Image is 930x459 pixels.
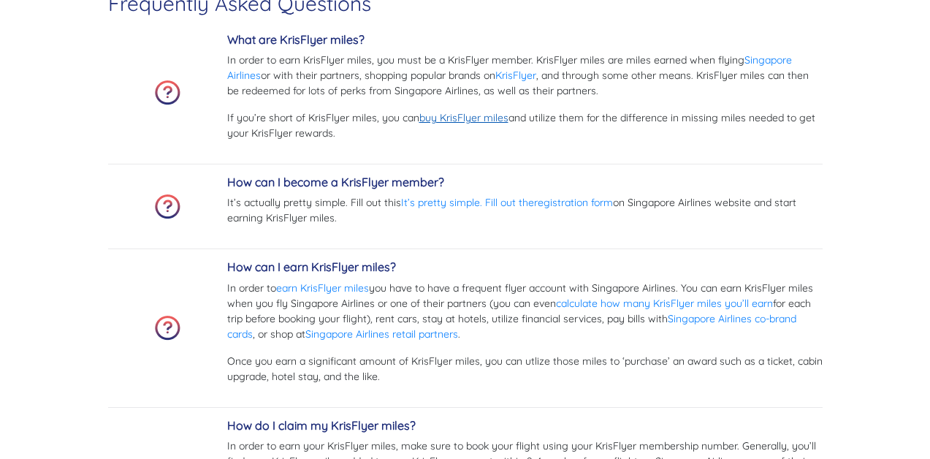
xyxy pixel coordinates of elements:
a: KrisFlyer [495,69,536,82]
h5: How can I become a KrisFlyer member? [227,175,823,189]
p: In order to earn KrisFlyer miles, you must be a KrisFlyer member. KrisFlyer miles are miles earne... [227,53,823,99]
a: registration form [534,196,613,209]
img: faq-icon.png [155,80,180,105]
a: Singapore Airlines co-brand cards [227,312,796,341]
p: Once you earn a significant amount of KrisFlyer miles, you can utlize those miles to ‘purchase’ a... [227,354,823,384]
h5: How do I claim my KrisFlyer miles? [227,419,823,433]
p: If you’re short of KrisFlyer miles, you can and utilize them for the difference in missing miles ... [227,110,823,141]
a: calculate how many KrisFlyer miles you’ll earn [556,297,773,310]
p: It’s actually pretty simple. Fill out this on Singapore Airlines website and start earning KrisFl... [227,195,823,226]
p: In order to you have to have a frequent flyer account with Singapore Airlines. You can earn KrisF... [227,281,823,342]
h5: How can I earn KrisFlyer miles? [227,260,823,274]
a: Singapore Airlines retail partners [305,327,458,341]
a: It’s pretty simple. Fill out the [401,196,534,209]
img: faq-icon.png [155,194,180,219]
a: earn KrisFlyer miles [276,281,369,295]
img: faq-icon.png [155,316,180,341]
h5: What are KrisFlyer miles? [227,33,823,47]
a: buy KrisFlyer miles [419,111,508,124]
